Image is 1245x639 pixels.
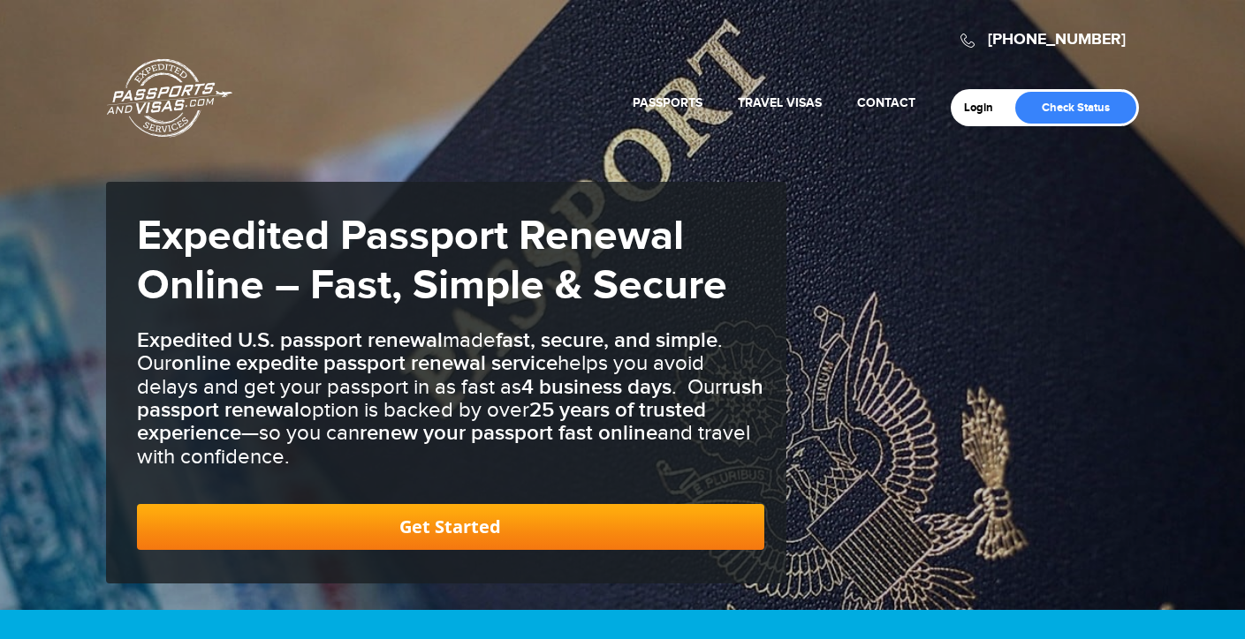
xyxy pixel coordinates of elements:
[360,420,657,446] b: renew your passport fast online
[496,327,717,353] b: fast, secure, and simple
[137,211,727,312] strong: Expedited Passport Renewal Online – Fast, Simple & Secure
[738,95,822,110] a: Travel Visas
[107,58,232,138] a: Passports & [DOMAIN_NAME]
[137,327,443,353] b: Expedited U.S. passport renewal
[171,350,558,376] b: online expedite passport renewal service
[633,95,702,110] a: Passports
[137,329,764,469] h3: made . Our helps you avoid delays and get your passport in as fast as . Our option is backed by o...
[964,101,1006,115] a: Login
[857,95,915,110] a: Contact
[137,374,763,423] b: rush passport renewal
[137,504,764,550] a: Get Started
[137,397,706,446] b: 25 years of trusted experience
[521,374,672,400] b: 4 business days
[1015,92,1136,124] a: Check Status
[988,30,1126,49] a: [PHONE_NUMBER]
